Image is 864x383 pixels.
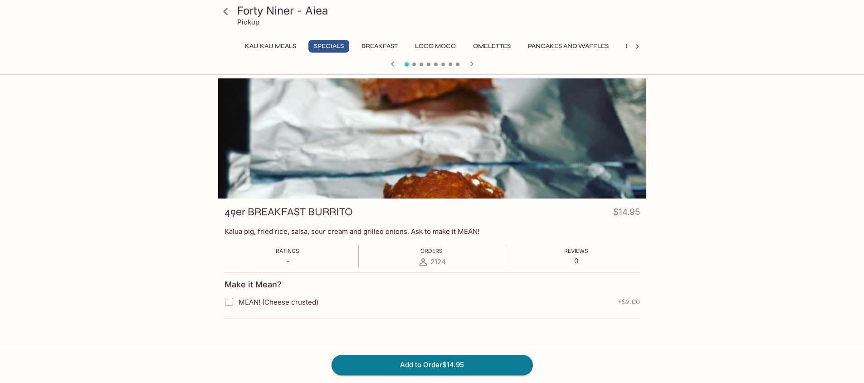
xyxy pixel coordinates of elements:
[618,298,640,305] span: + $2.00
[356,40,403,53] button: Breakfast
[613,205,640,223] h4: $14.95
[225,280,282,290] h4: Make it Mean?
[239,298,318,306] span: MEAN! (Cheese crusted)
[468,40,516,53] button: Omelettes
[218,78,646,199] div: 49er BREAKFAST BURRITO
[564,247,588,254] span: Reviews
[564,257,588,265] p: 0
[225,227,640,236] p: Kalua pig, fried rice, salsa, sour cream and grilled onions. Ask to make it MEAN!
[276,257,299,265] p: -
[308,40,349,53] button: Specials
[430,257,446,266] span: 2124
[523,40,614,53] button: Pancakes and Waffles
[420,247,443,254] span: Orders
[276,247,299,254] span: Ratings
[332,355,533,375] button: Add to Order$14.95
[237,18,259,26] p: Pickup
[237,4,643,18] h3: Forty Niner - Aiea
[410,40,461,53] button: Loco Moco
[240,40,301,53] button: Kau Kau Meals
[225,205,353,219] h3: 49er BREAKFAST BURRITO
[621,40,733,53] button: Hawaiian Style French Toast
